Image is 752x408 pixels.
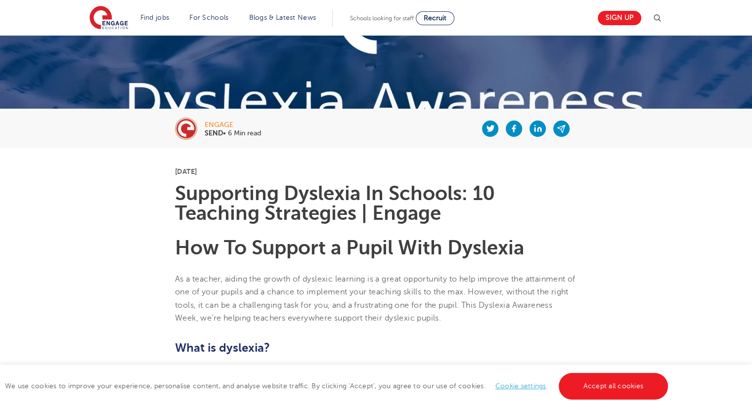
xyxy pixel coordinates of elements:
[175,341,270,355] b: What is dyslexia?
[175,275,575,323] span: As a teacher, aiding the growth of dyslexic learning is a great opportunity to help improve the a...
[175,168,577,175] p: [DATE]
[5,382,670,390] span: We use cookies to improve your experience, personalise content, and analyse website traffic. By c...
[205,122,261,128] div: engage
[175,184,577,223] h1: Supporting Dyslexia In Schools: 10 Teaching Strategies | Engage
[205,130,261,137] p: • 6 Min read
[189,14,228,21] a: For Schools
[350,15,414,22] span: Schools looking for staff
[249,14,316,21] a: Blogs & Latest News
[140,14,170,21] a: Find jobs
[416,11,454,25] a: Recruit
[175,237,524,259] b: How To Support a Pupil With Dyslexia
[205,129,223,137] b: SEND
[89,6,128,31] img: Engage Education
[598,11,641,25] a: Sign up
[424,14,446,22] span: Recruit
[495,382,546,390] a: Cookie settings
[559,373,668,400] a: Accept all cookies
